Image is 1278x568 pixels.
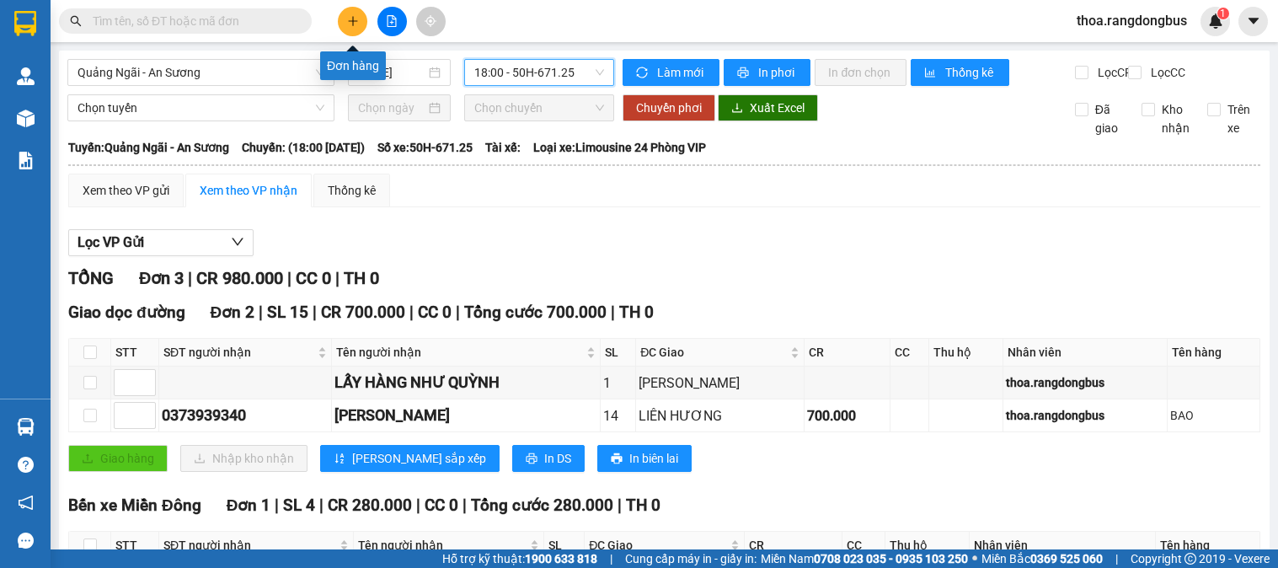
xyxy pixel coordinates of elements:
span: | [1115,549,1118,568]
span: printer [611,453,623,466]
span: down [231,235,244,249]
span: printer [526,453,537,466]
th: Tên hàng [1168,339,1260,367]
span: bar-chart [924,67,938,80]
td: C MINH [332,399,601,432]
th: CR [805,339,890,367]
span: Đơn 1 [227,496,271,515]
span: SL 15 [267,303,308,322]
span: copyright [1184,553,1196,565]
th: CC [842,532,886,560]
span: | [618,496,622,515]
img: logo-vxr [14,11,36,36]
span: [PERSON_NAME] sắp xếp [352,449,486,468]
button: aim [416,7,446,36]
button: Chuyển phơi [623,94,715,121]
button: Lọc VP Gửi [68,229,254,256]
span: | [287,268,291,288]
span: | [409,303,414,322]
button: caret-down [1238,7,1268,36]
div: 0373939340 [162,404,329,427]
span: Miền Nam [761,549,968,568]
th: STT [111,339,159,367]
span: | [611,303,615,322]
span: Lọc VP Gửi [78,232,144,253]
span: aim [425,15,436,27]
button: printerIn biên lai [597,445,692,472]
span: message [18,533,34,549]
span: sync [636,67,650,80]
span: Tài xế: [485,138,521,157]
span: Cung cấp máy in - giấy in: [625,549,757,568]
span: download [731,102,743,115]
sup: 1 [1217,8,1229,19]
button: printerIn DS [512,445,585,472]
span: question-circle [18,457,34,473]
span: SĐT người nhận [163,536,336,555]
span: In biên lai [629,449,678,468]
span: Thống kê [945,63,996,82]
th: STT [111,532,159,560]
strong: 0369 525 060 [1030,552,1103,565]
span: | [313,303,317,322]
div: LIÊN HƯƠNG [639,405,801,426]
input: Chọn ngày [358,99,426,117]
span: thoa.rangdongbus [1063,10,1200,31]
div: 700.000 [807,405,887,426]
span: Miền Bắc [981,549,1103,568]
span: | [335,268,340,288]
div: thoa.rangdongbus [1006,406,1164,425]
input: 13/08/2025 [358,63,426,82]
span: | [188,268,192,288]
span: Chọn chuyến [474,95,604,121]
span: Tên người nhận [358,536,527,555]
span: Kho nhận [1155,100,1196,137]
span: Quảng Ngãi - An Sương [78,60,324,85]
th: Thu hộ [929,339,1003,367]
span: notification [18,495,34,511]
span: Hỗ trợ kỹ thuật: [442,549,597,568]
img: solution-icon [17,152,35,169]
span: | [463,496,467,515]
img: warehouse-icon [17,67,35,85]
span: 1 [1220,8,1226,19]
div: Xem theo VP gửi [83,181,169,200]
span: Loại xe: Limousine 24 Phòng VIP [533,138,706,157]
div: [PERSON_NAME] [334,404,597,427]
div: LẤY HÀNG NHƯ QUỲNH [334,371,597,394]
span: Đơn 2 [211,303,255,322]
button: syncLàm mới [623,59,719,86]
span: | [456,303,460,322]
span: TỔNG [68,268,114,288]
span: | [416,496,420,515]
span: In phơi [758,63,797,82]
strong: 0708 023 035 - 0935 103 250 [814,552,968,565]
span: Tổng cước 700.000 [464,303,607,322]
span: ĐC Giao [589,536,727,555]
span: CC 0 [425,496,458,515]
span: Tên người nhận [336,343,583,362]
th: Nhân viên [1003,339,1168,367]
img: warehouse-icon [17,418,35,436]
button: uploadGiao hàng [68,445,168,472]
span: ĐC Giao [640,343,787,362]
span: sort-ascending [334,453,345,466]
th: Thu hộ [885,532,970,560]
span: Xuất Excel [750,99,805,117]
span: | [319,496,324,515]
span: Chọn tuyến [78,95,324,121]
th: SL [544,532,585,560]
th: Nhân viên [970,532,1155,560]
span: CR 700.000 [321,303,405,322]
span: Số xe: 50H-671.25 [377,138,473,157]
span: Lọc CC [1144,63,1188,82]
button: printerIn phơi [724,59,810,86]
span: CC 0 [296,268,331,288]
span: | [275,496,279,515]
input: Tìm tên, số ĐT hoặc mã đơn [93,12,291,30]
button: plus [338,7,367,36]
span: Đã giao [1088,100,1129,137]
span: CR 980.000 [196,268,283,288]
th: CC [890,339,929,367]
b: Tuyến: Quảng Ngãi - An Sương [68,141,229,154]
